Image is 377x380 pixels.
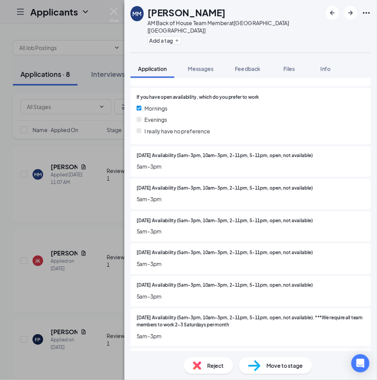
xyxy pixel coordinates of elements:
button: PlusAdd a tag [147,36,181,44]
div: Open Intercom Messenger [351,354,369,372]
div: MM [132,10,141,17]
span: If you have open availability, which do you prefer to work [137,94,259,101]
div: AM Back of House Team Member at [GEOGRAPHIC_DATA] [[GEOGRAPHIC_DATA]] [147,19,322,34]
span: [DATE] Availability (5am-3pm, 10am-3pm, 2-11pm, 5-11pm, open, not available) [137,217,313,224]
svg: ArrowLeftNew [328,8,337,17]
span: Files [284,65,295,72]
button: ArrowRight [344,6,357,20]
span: [DATE] Availability (5am-3pm, 10am-3pm, 2-11pm, 5-11pm, open, not available). ***We require all t... [137,315,365,329]
svg: Plus [175,38,179,43]
span: [DATE] Availability (5am-3pm, 10am-3pm, 2-11pm, 5-11pm, open, not available) [137,185,313,192]
span: Evenings [144,115,167,124]
h1: [PERSON_NAME] [147,6,226,19]
span: 5am-3pm [137,260,365,268]
span: 5am-3pm [137,227,365,235]
span: Application [138,65,167,72]
svg: ArrowRight [346,8,355,17]
span: 5am-3pm [137,292,365,301]
span: [DATE] Availability (5am-3pm, 10am-3pm, 2-11pm, 5-11pm, open, not available) [137,249,313,257]
span: 5am-3pm [137,162,365,171]
span: I really have no preference [144,127,210,135]
span: Feedback [235,65,261,72]
span: Mornings [144,104,168,112]
span: 5am-3pm [137,332,365,340]
span: [DATE] Availability (5am-3pm, 10am-3pm, 2-11pm, 5-11pm, open, not available) [137,282,313,289]
span: 5am-3pm [137,195,365,203]
span: Move to stage [267,361,303,370]
svg: Ellipses [362,8,371,17]
button: ArrowLeftNew [326,6,339,20]
span: [DATE] Availability (5am-3pm, 10am-3pm, 2-11pm, 5-11pm, open, not available) [137,152,313,159]
span: Reject [207,361,224,370]
span: Info [321,65,331,72]
span: Messages [188,65,214,72]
